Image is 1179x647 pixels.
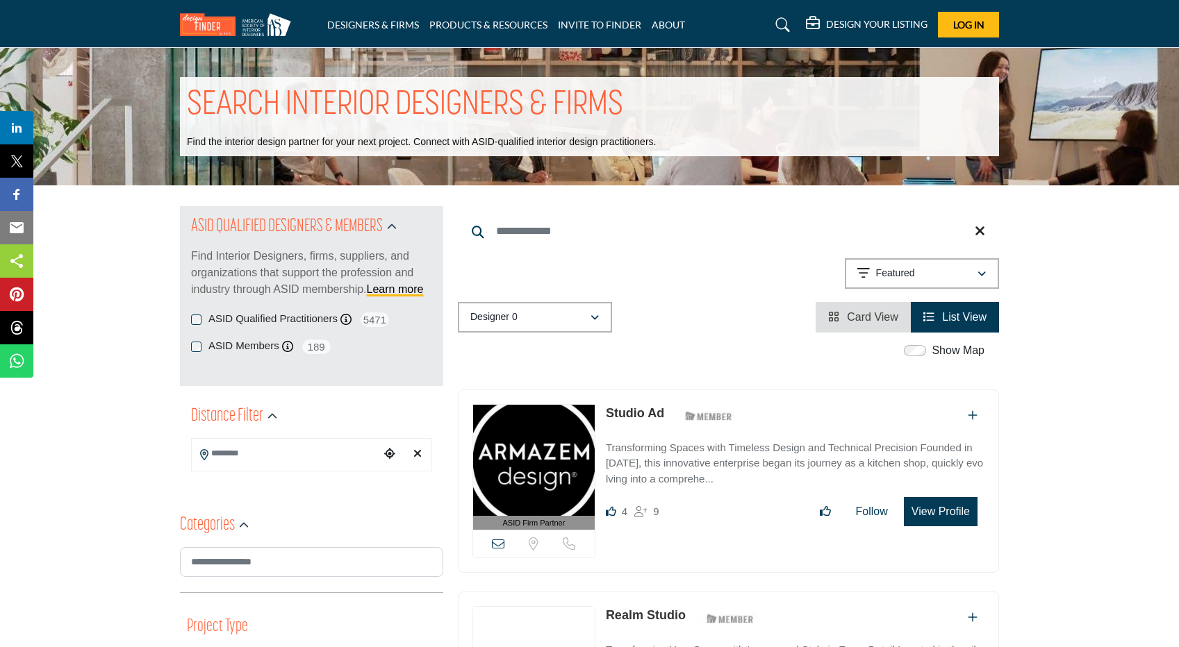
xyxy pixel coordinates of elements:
h2: Distance Filter [191,404,263,429]
span: Card View [847,311,898,323]
a: Realm Studio [606,608,686,622]
p: Designer 0 [470,310,518,324]
label: Show Map [932,342,984,359]
button: Featured [845,258,999,289]
h1: SEARCH INTERIOR DESIGNERS & FIRMS [187,84,623,127]
a: Transforming Spaces with Timeless Design and Technical Precision Founded in [DATE], this innovati... [606,432,984,487]
a: Learn more [367,283,424,295]
p: Find Interior Designers, firms, suppliers, and organizations that support the profession and indu... [191,248,432,298]
div: Clear search location [407,439,428,469]
p: Find the interior design partner for your next project. Connect with ASID-qualified interior desi... [187,135,656,149]
button: Like listing [811,498,840,526]
i: Likes [606,506,616,516]
a: View List [923,311,987,323]
input: ASID Members checkbox [191,342,201,352]
a: Add To List [968,410,978,421]
span: ASID Firm Partner [503,517,566,529]
button: Follow [847,498,897,526]
input: Search Location [192,440,379,467]
p: Featured [876,267,915,280]
li: Card View [816,302,911,333]
a: ABOUT [652,19,685,31]
h2: ASID QUALIFIED DESIGNERS & MEMBERS [191,215,383,240]
p: Realm Studio [606,606,686,625]
label: ASID Members [208,338,279,354]
h5: DESIGN YOUR LISTING [826,18,927,31]
div: Followers [634,503,659,520]
input: Search Keyword [458,215,999,248]
button: Log In [938,12,999,37]
div: DESIGN YOUR LISTING [806,17,927,33]
h2: Categories [180,513,235,538]
img: ASID Members Badge Icon [677,407,740,425]
a: View Card [828,311,898,323]
span: 4 [622,505,627,517]
input: ASID Qualified Practitioners checkbox [191,314,201,325]
label: ASID Qualified Practitioners [208,311,338,327]
a: ASID Firm Partner [473,405,595,530]
button: View Profile [904,497,978,526]
span: 5471 [359,311,390,328]
li: List View [911,302,999,333]
img: ASID Members Badge Icon [699,610,761,627]
span: Log In [953,19,984,31]
a: PRODUCTS & RESOURCES [429,19,547,31]
a: Add To List [968,612,978,623]
a: Studio Ad [606,406,664,420]
button: Designer 0 [458,302,612,333]
p: Studio Ad [606,404,664,423]
span: 9 [653,505,659,517]
span: 189 [301,338,332,355]
button: Project Type [187,614,248,640]
a: INVITE TO FINDER [558,19,641,31]
p: Transforming Spaces with Timeless Design and Technical Precision Founded in [DATE], this innovati... [606,440,984,487]
input: Search Category [180,547,443,577]
div: Choose your current location [379,439,400,469]
a: Search [762,14,799,36]
img: Studio Ad [473,405,595,516]
img: Site Logo [180,13,298,36]
span: List View [942,311,987,323]
a: DESIGNERS & FIRMS [327,19,419,31]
